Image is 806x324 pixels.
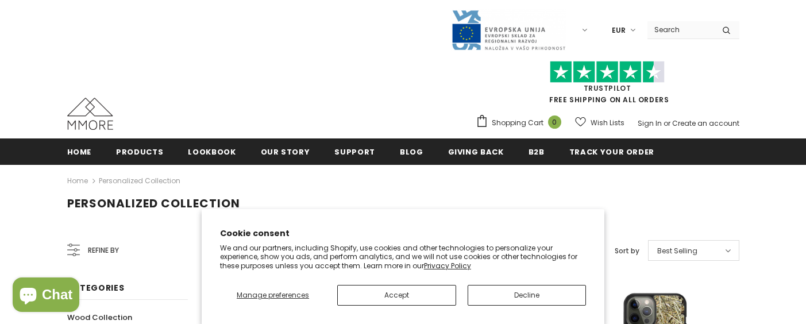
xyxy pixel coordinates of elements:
[334,146,375,157] span: support
[400,138,423,164] a: Blog
[67,174,88,188] a: Home
[220,227,587,240] h2: Cookie consent
[188,138,236,164] a: Lookbook
[615,245,639,257] label: Sort by
[591,117,624,129] span: Wish Lists
[220,285,326,306] button: Manage preferences
[220,244,587,271] p: We and our partners, including Shopify, use cookies and other technologies to personalize your ex...
[67,98,113,130] img: MMORE Cases
[67,195,240,211] span: Personalized Collection
[664,118,670,128] span: or
[575,113,624,133] a: Wish Lists
[261,146,310,157] span: Our Story
[67,312,132,323] span: Wood Collection
[657,245,697,257] span: Best Selling
[448,146,504,157] span: Giving back
[584,83,631,93] a: Trustpilot
[448,138,504,164] a: Giving back
[638,118,662,128] a: Sign In
[99,176,180,186] a: Personalized Collection
[116,146,163,157] span: Products
[569,138,654,164] a: Track your order
[451,25,566,34] a: Javni Razpis
[569,146,654,157] span: Track your order
[261,138,310,164] a: Our Story
[116,138,163,164] a: Products
[88,244,119,257] span: Refine by
[424,261,471,271] a: Privacy Policy
[476,66,739,105] span: FREE SHIPPING ON ALL ORDERS
[672,118,739,128] a: Create an account
[612,25,626,36] span: EUR
[334,138,375,164] a: support
[647,21,714,38] input: Search Site
[67,138,92,164] a: Home
[337,285,456,306] button: Accept
[237,290,309,300] span: Manage preferences
[468,285,586,306] button: Decline
[400,146,423,157] span: Blog
[476,114,567,132] a: Shopping Cart 0
[492,117,543,129] span: Shopping Cart
[67,146,92,157] span: Home
[9,277,83,315] inbox-online-store-chat: Shopify online store chat
[529,146,545,157] span: B2B
[529,138,545,164] a: B2B
[188,146,236,157] span: Lookbook
[67,282,125,294] span: Categories
[451,9,566,51] img: Javni Razpis
[550,61,665,83] img: Trust Pilot Stars
[548,115,561,129] span: 0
